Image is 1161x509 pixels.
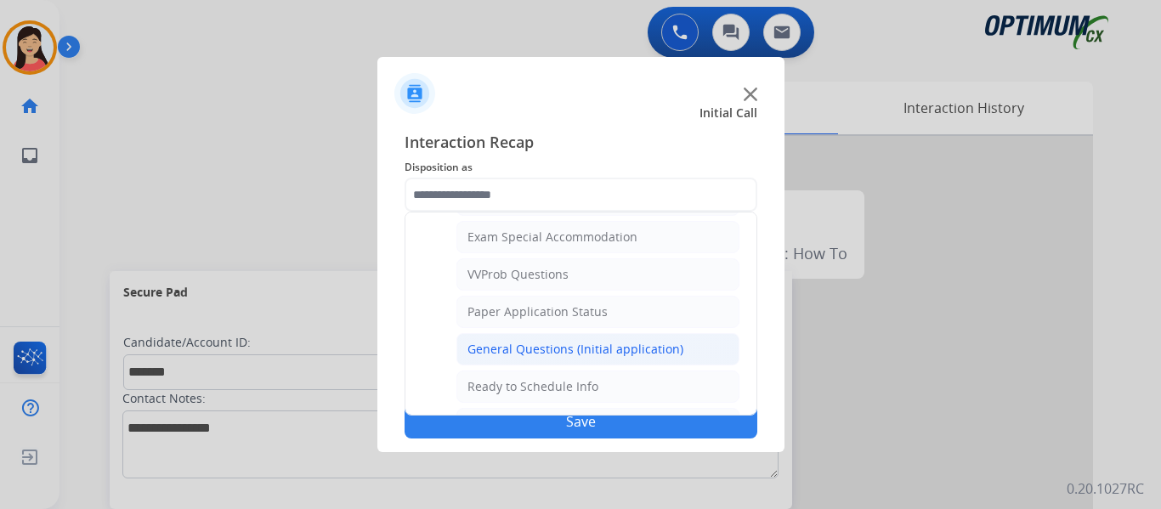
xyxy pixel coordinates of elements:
[1067,478,1144,499] p: 0.20.1027RC
[467,303,608,320] div: Paper Application Status
[699,105,757,122] span: Initial Call
[405,157,757,178] span: Disposition as
[394,73,435,114] img: contactIcon
[467,229,637,246] div: Exam Special Accommodation
[467,266,569,283] div: VVProb Questions
[467,378,598,395] div: Ready to Schedule Info
[405,404,757,438] button: Save
[467,341,683,358] div: General Questions (Initial application)
[405,130,757,157] span: Interaction Recap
